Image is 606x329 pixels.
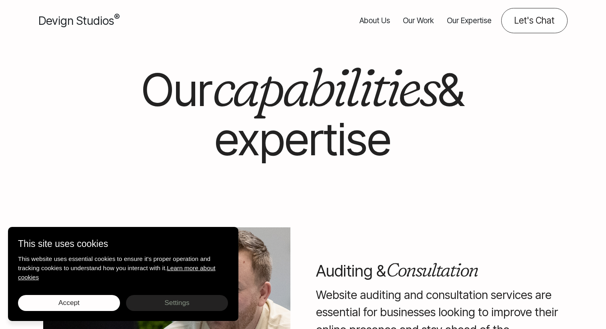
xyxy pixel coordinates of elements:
p: This site uses cookies [18,237,228,251]
span: Devign Studios [38,14,120,28]
a: Our Expertise [447,8,492,33]
button: Accept [18,295,120,311]
a: Contact us about your project [501,8,568,33]
a: Our Work [403,8,434,33]
span: Settings [164,299,189,307]
p: This website uses essential cookies to ensure it's proper operation and tracking cookies to under... [18,254,228,282]
sup: ® [114,12,120,22]
button: Settings [126,295,228,311]
a: Devign Studios® Homepage [38,12,120,29]
span: Accept [58,299,80,307]
a: About Us [360,8,390,33]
